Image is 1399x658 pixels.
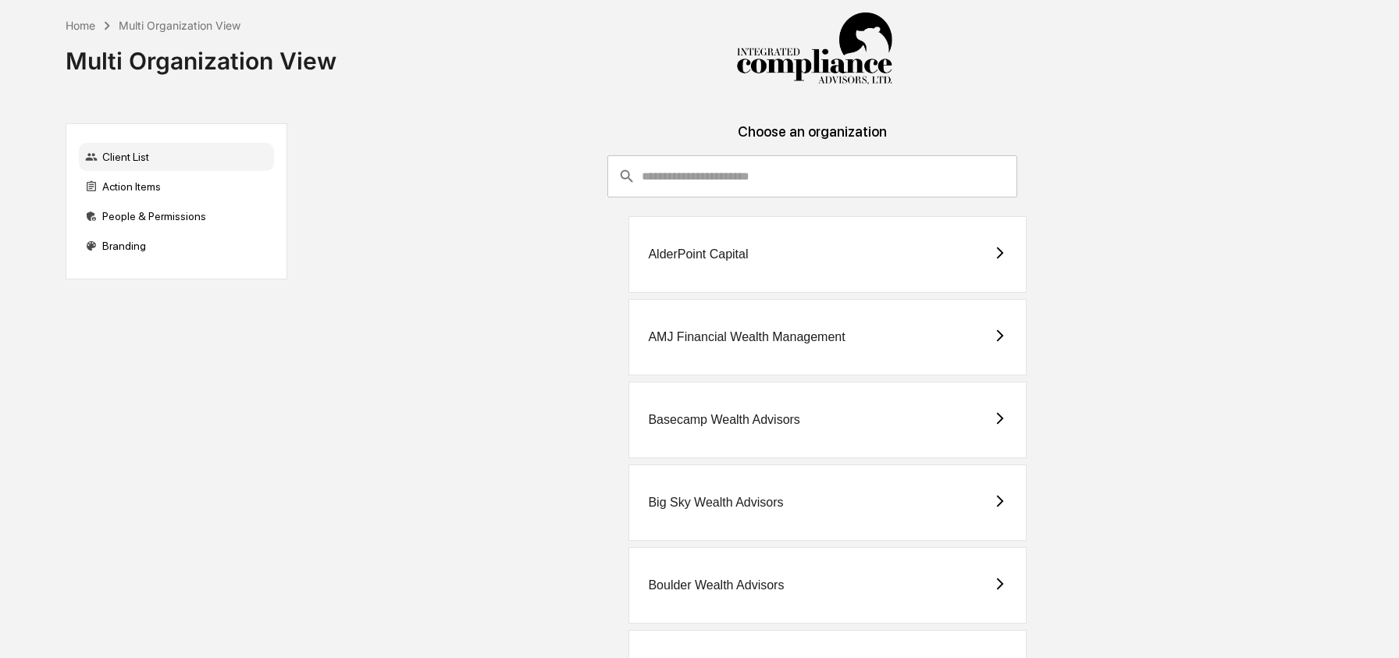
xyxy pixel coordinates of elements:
div: Basecamp Wealth Advisors [648,413,799,427]
div: Multi Organization View [119,19,240,32]
div: Multi Organization View [66,34,336,75]
div: Choose an organization [300,123,1325,155]
div: Boulder Wealth Advisors [648,578,784,592]
img: Integrated Compliance Advisors [736,12,892,86]
div: consultant-dashboard__filter-organizations-search-bar [607,155,1017,197]
div: Big Sky Wealth Advisors [648,496,783,510]
div: People & Permissions [79,202,274,230]
div: Branding [79,232,274,260]
div: AMJ Financial Wealth Management [648,330,845,344]
div: Client List [79,143,274,171]
div: Action Items [79,173,274,201]
div: Home [66,19,95,32]
div: AlderPoint Capital [648,247,748,261]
